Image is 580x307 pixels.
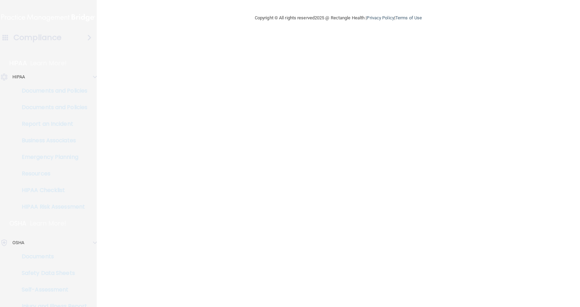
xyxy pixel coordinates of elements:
p: Business Associates [4,137,99,144]
div: Copyright © All rights reserved 2025 @ Rectangle Health | | [212,7,464,29]
p: Documents [4,253,99,260]
p: HIPAA Risk Assessment [4,203,99,210]
p: Learn More! [30,59,67,67]
p: OSHA [9,219,27,228]
h4: Compliance [13,33,61,42]
p: HIPAA [12,73,25,81]
p: Documents and Policies [4,87,99,94]
p: Emergency Planning [4,154,99,161]
img: PMB logo [1,11,95,25]
p: Report an Incident [4,121,99,127]
p: Resources [4,170,99,177]
p: Documents and Policies [4,104,99,111]
a: Terms of Use [395,15,422,20]
p: HIPAA Checklist [4,187,99,194]
p: HIPAA [9,59,27,67]
p: OSHA [12,239,24,247]
p: Learn More! [30,219,67,228]
p: Self-Assessment [4,286,99,293]
a: Privacy Policy [367,15,394,20]
p: Safety Data Sheets [4,270,99,277]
